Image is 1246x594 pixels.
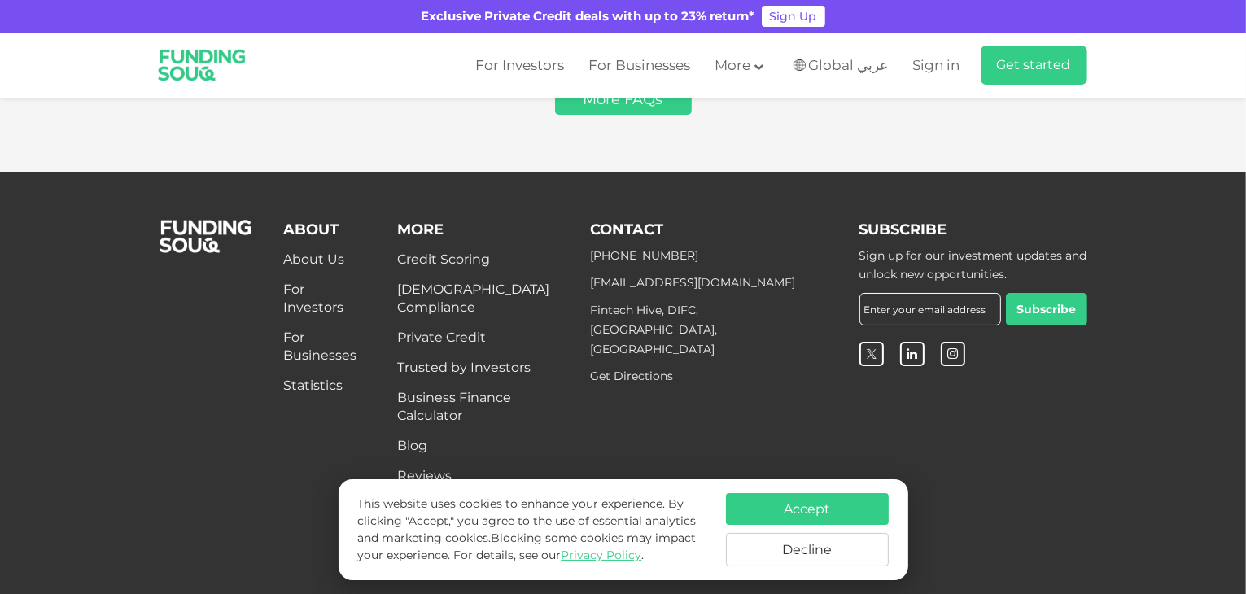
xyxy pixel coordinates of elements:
a: For Investors [283,282,343,315]
a: Trusted by Investors [397,360,531,375]
span: Get started [997,57,1071,72]
a: open Instagram [941,342,965,366]
a: Private Credit [397,330,486,345]
img: twitter [867,349,877,359]
img: Logo [147,36,257,94]
a: For Businesses [584,52,694,79]
input: Enter your email address [859,293,1001,325]
a: Sign Up [762,6,825,27]
a: [EMAIL_ADDRESS][DOMAIN_NAME] [591,275,796,290]
a: About Us [283,251,344,267]
a: Blog [397,438,427,453]
span: More [715,57,750,73]
a: Credit Scoring [397,251,490,267]
img: FooterLogo [148,206,264,267]
a: Privacy Policy [561,548,641,562]
span: Blocking some cookies may impact your experience. [357,531,696,562]
a: [PHONE_NUMBER] [591,248,699,263]
a: [DEMOGRAPHIC_DATA] Compliance [397,282,549,315]
a: Reviews [397,468,452,483]
img: SA Flag [794,59,806,71]
div: Exclusive Private Credit deals with up to 23% return* [422,7,755,26]
a: Statistics [283,378,343,393]
a: Business Finance Calculator [397,390,511,423]
button: Decline [726,533,889,566]
button: Accept [726,493,889,525]
a: Get Directions [591,369,674,383]
a: For Businesses [283,330,356,363]
a: For Investors [471,52,568,79]
span: Sign in [913,57,960,73]
a: open Linkedin [900,342,925,366]
a: More FAQs [555,84,692,115]
span: More [397,221,444,238]
div: Subscribe [859,221,1087,238]
a: open Twitter [859,342,884,366]
p: Fintech Hive, DIFC, [GEOGRAPHIC_DATA], [GEOGRAPHIC_DATA] [591,301,819,359]
div: About [283,221,356,238]
span: Contact [591,221,664,238]
div: Sign up for our investment updates and unlock new opportunities. [859,247,1087,286]
span: For details, see our . [453,548,644,562]
p: This website uses cookies to enhance your experience. By clicking "Accept," you agree to the use ... [357,496,709,564]
span: Global عربي [809,56,889,75]
button: Subscribe [1006,293,1087,325]
a: Sign in [909,52,960,79]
